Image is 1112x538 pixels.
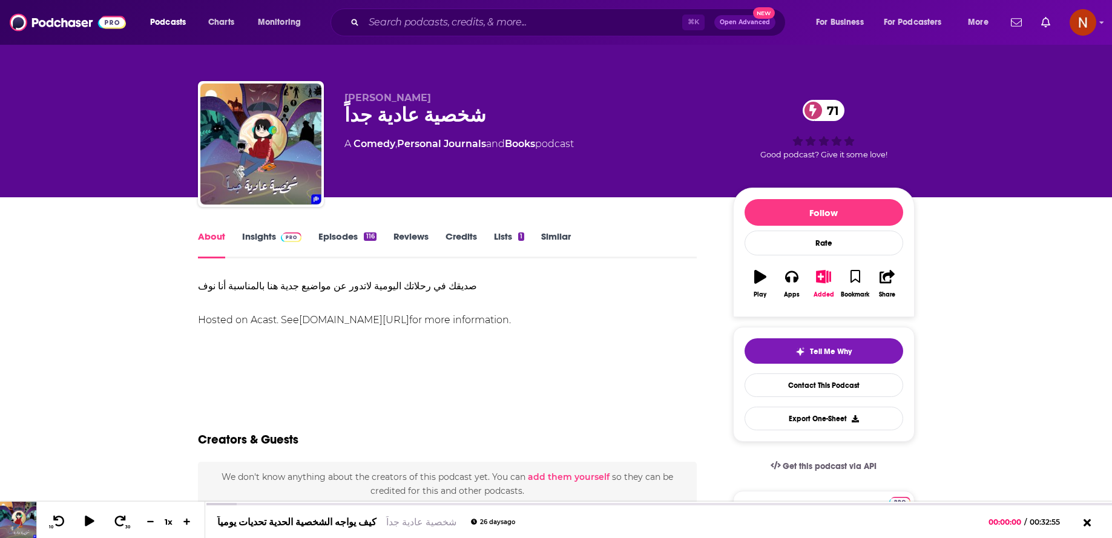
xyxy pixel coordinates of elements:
[682,15,705,30] span: ⌘ K
[745,262,776,306] button: Play
[49,525,53,530] span: 10
[364,13,682,32] input: Search podcasts, credits, & more...
[386,516,456,528] a: شخصية عادية جداً
[816,14,864,31] span: For Business
[714,15,775,30] button: Open AdvancedNew
[733,92,915,167] div: 71Good podcast? Give it some love!
[968,14,989,31] span: More
[840,262,871,306] button: Bookmark
[198,432,298,447] h2: Creators & Guests
[776,262,808,306] button: Apps
[125,525,130,530] span: 30
[281,232,302,242] img: Podchaser Pro
[10,11,126,34] img: Podchaser - Follow, Share and Rate Podcasts
[200,13,242,32] a: Charts
[150,14,186,31] span: Podcasts
[889,497,910,507] img: Podchaser Pro
[808,262,839,306] button: Added
[810,347,852,356] span: Tell Me Why
[889,495,910,507] a: Pro website
[760,150,887,159] span: Good podcast? Give it some love!
[318,231,376,258] a: Episodes116
[505,138,535,149] a: Books
[815,100,845,121] span: 71
[222,471,673,496] span: We don't know anything about the creators of this podcast yet . You can so they can be credited f...
[884,14,942,31] span: For Podcasters
[784,291,800,298] div: Apps
[1027,517,1072,527] span: 00:32:55
[879,291,895,298] div: Share
[1070,9,1096,36] button: Show profile menu
[258,14,301,31] span: Monitoring
[541,231,571,258] a: Similar
[393,231,429,258] a: Reviews
[344,137,574,151] div: A podcast
[1070,9,1096,36] span: Logged in as AdelNBM
[808,13,879,32] button: open menu
[720,19,770,25] span: Open Advanced
[753,7,775,19] span: New
[814,291,834,298] div: Added
[342,8,797,36] div: Search podcasts, credits, & more...
[1070,9,1096,36] img: User Profile
[1036,12,1055,33] a: Show notifications dropdown
[745,199,903,226] button: Follow
[249,13,317,32] button: open menu
[208,14,234,31] span: Charts
[446,231,477,258] a: Credits
[200,84,321,205] img: شخصية عادية جداً
[745,407,903,430] button: Export One-Sheet
[745,373,903,397] a: Contact This Podcast
[528,472,610,482] button: add them yourself
[47,514,70,530] button: 10
[299,314,409,326] a: [DOMAIN_NAME][URL]
[395,138,397,149] span: ,
[761,451,887,481] a: Get this podcast via API
[754,291,766,298] div: Play
[344,92,431,103] span: [PERSON_NAME]
[471,519,515,525] div: 26 days ago
[242,231,302,258] a: InsightsPodchaser Pro
[871,262,903,306] button: Share
[783,461,877,471] span: Get this podcast via API
[486,138,505,149] span: and
[397,138,486,149] a: Personal Journals
[494,231,524,258] a: Lists1
[876,13,959,32] button: open menu
[795,347,805,356] img: tell me why sparkle
[142,13,202,32] button: open menu
[159,517,179,527] div: 1 x
[198,278,697,329] div: صديقك في رحلاتك اليومية لاتدور عن مواضيع جدية هنا بالمناسبة أنا نوف Hosted on Acast. See for more...
[217,516,377,528] a: كيف يواجه الشخصية الحدية تحديات يومياً
[959,13,1004,32] button: open menu
[803,100,845,121] a: 71
[518,232,524,241] div: 1
[198,231,225,258] a: About
[841,291,869,298] div: Bookmark
[1006,12,1027,33] a: Show notifications dropdown
[354,138,395,149] a: Comedy
[364,232,376,241] div: 116
[989,517,1024,527] span: 00:00:00
[1024,517,1027,527] span: /
[745,338,903,364] button: tell me why sparkleTell Me Why
[745,231,903,255] div: Rate
[110,514,133,530] button: 30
